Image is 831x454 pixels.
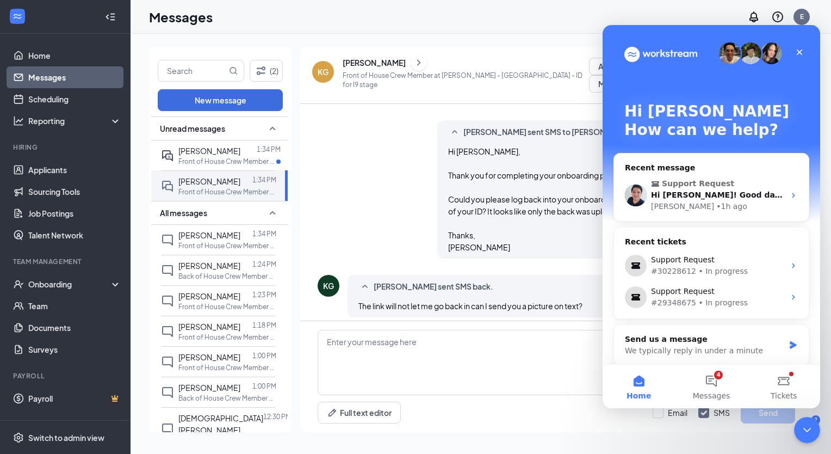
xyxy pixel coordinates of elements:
a: Team [28,295,121,317]
div: Close [187,17,207,37]
a: Surveys [28,339,121,360]
button: Send [741,402,795,424]
p: Front of House Crew Member at [PERSON_NAME] - [GEOGRAPHIC_DATA] [178,187,276,197]
span: Hi [PERSON_NAME], Thank you for completing your onboarding paperwork so quickly. Could you please... [448,146,753,252]
p: Back of House Crew Member at [PERSON_NAME] - [GEOGRAPHIC_DATA] [178,272,276,281]
svg: ChatInactive [161,295,174,308]
div: Switch to admin view [28,432,104,443]
button: Filter (2) [250,60,283,82]
svg: ChevronRight [413,56,424,69]
button: ChevronRight [411,54,427,71]
svg: ChatInactive [161,355,174,369]
svg: Collapse [105,11,116,22]
p: 1:18 PM [252,321,276,330]
span: Home [24,367,48,375]
svg: ChatInactive [161,422,174,435]
span: [PERSON_NAME] sent SMS to [PERSON_NAME]. [463,126,637,139]
p: Front of House Crew Member at [PERSON_NAME] - [GEOGRAPHIC_DATA] [178,241,276,250]
span: [PERSON_NAME] [178,230,240,240]
p: 1:00 PM [252,351,276,360]
div: Support Request [48,229,182,241]
span: The link will not let me go back in can I send you a picture on text? [358,301,582,311]
button: Tickets [145,340,218,383]
div: We typically reply in under a minute [22,320,182,332]
div: Support Request#30228612 • In progress [11,225,206,256]
button: New message [158,89,283,111]
svg: SmallChevronUp [358,280,371,293]
p: 1:34 PM [252,175,276,185]
svg: Filter [255,64,268,77]
button: Messages [72,340,145,383]
a: Documents [28,317,121,339]
div: Support Request [48,261,182,272]
svg: ChatInactive [161,264,174,277]
a: Home [28,45,121,66]
div: E [800,12,804,21]
svg: SmallChevronUp [266,206,279,219]
div: KG [323,280,334,291]
span: [PERSON_NAME] sent SMS back. [374,280,493,293]
svg: ChatInactive [161,234,174,247]
p: Front of House Crew Member at [PERSON_NAME] - [GEOGRAPHIC_DATA] [178,157,276,166]
div: Recent tickets [22,211,195,225]
svg: Pen [327,407,338,418]
span: Unread messages [160,123,225,134]
h1: Messages [149,8,213,26]
div: Team Management [13,257,119,266]
a: Scheduling [28,88,121,110]
svg: ChatInactive [161,325,174,338]
div: Payroll [13,371,119,381]
button: Full text editorPen [318,402,401,424]
svg: Settings [13,432,24,443]
iframe: Intercom live chat [603,25,820,408]
span: [PERSON_NAME] [178,146,240,156]
div: Reporting [28,115,122,126]
span: Messages [90,367,128,375]
svg: ActiveDoubleChat [161,149,174,162]
p: Front of House Crew Member at [GEOGRAPHIC_DATA] - [GEOGRAPHIC_DATA] [178,333,276,342]
div: #30228612 • In progress [48,241,182,252]
a: Job Postings [28,203,121,224]
span: [DEMOGRAPHIC_DATA][PERSON_NAME] [178,413,263,435]
span: [PERSON_NAME] [178,291,240,301]
div: Send us a messageWe typically reply in under a minute [11,299,207,341]
p: Front of House Crew Member at [GEOGRAPHIC_DATA] - [GEOGRAPHIC_DATA] [178,302,276,311]
span: [PERSON_NAME] [178,352,240,362]
a: Talent Network [28,224,121,246]
a: Sourcing Tools [28,181,121,203]
span: All messages [160,207,207,218]
a: PayrollCrown [28,388,121,409]
div: [PERSON_NAME] [48,176,111,187]
span: [PERSON_NAME] [178,261,240,271]
div: [PERSON_NAME] [343,57,406,68]
div: • 1h ago [114,176,145,187]
svg: Analysis [13,115,24,126]
p: Back of House Crew Member at [PERSON_NAME] - [GEOGRAPHIC_DATA] [178,394,276,403]
p: Front of House Crew Member at [PERSON_NAME] - [GEOGRAPHIC_DATA] - ID for I9 stage [343,71,589,89]
p: 12:30 PM [263,412,291,421]
span: [PERSON_NAME] [178,322,240,332]
svg: SmallChevronUp [448,126,461,139]
svg: Notifications [747,10,760,23]
p: 1:23 PM [252,290,276,299]
span: Tickets [168,367,195,375]
svg: SmallChevronUp [266,122,279,135]
svg: QuestionInfo [771,10,784,23]
p: 1:34 PM [257,145,281,154]
a: Applicants [28,159,121,181]
p: 1:00 PM [252,382,276,391]
p: 1:24 PM [252,260,276,269]
svg: ChatInactive [161,386,174,399]
svg: UserCheck [13,279,24,290]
